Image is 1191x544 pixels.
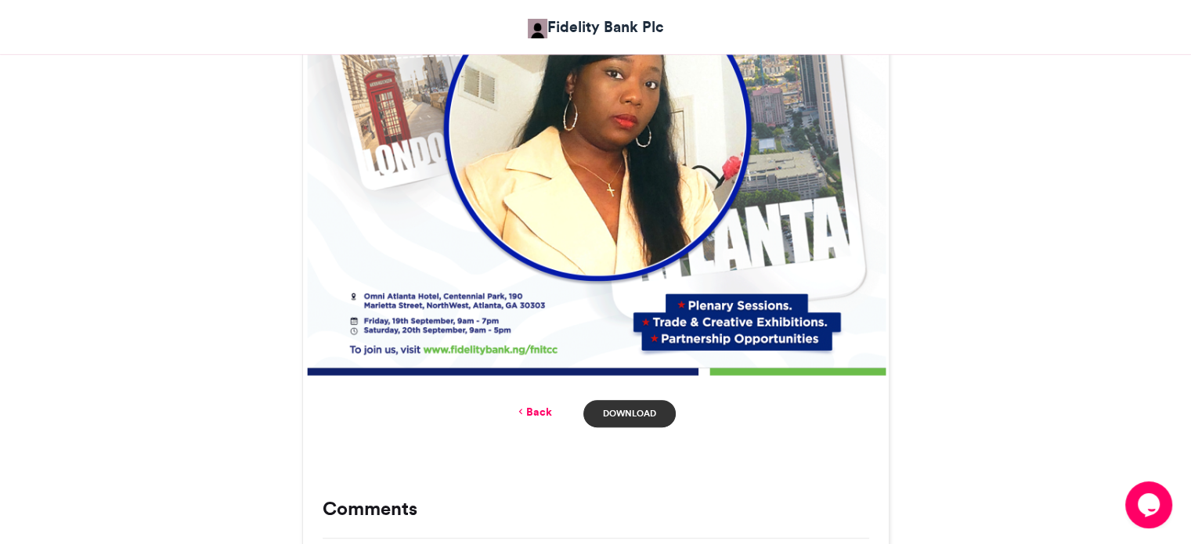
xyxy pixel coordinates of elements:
[583,400,675,427] a: Download
[515,404,552,420] a: Back
[1125,481,1175,528] iframe: chat widget
[323,499,869,518] h3: Comments
[528,19,547,38] img: Fidelity Bank
[528,16,664,38] a: Fidelity Bank Plc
